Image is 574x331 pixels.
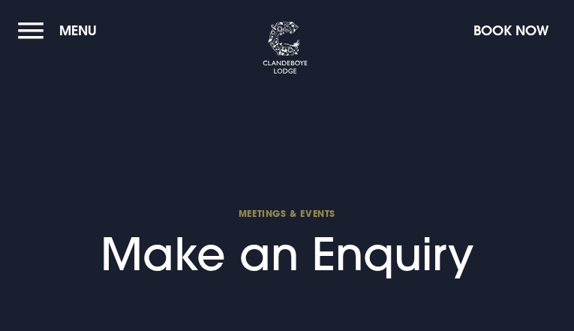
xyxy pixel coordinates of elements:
[18,14,104,47] button: Menu
[101,207,473,281] h1: Make an Enquiry
[101,207,473,219] span: Meetings & Events
[263,22,308,74] img: Clandeboye Lodge
[466,14,556,47] button: Book Now
[59,22,97,39] span: Menu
